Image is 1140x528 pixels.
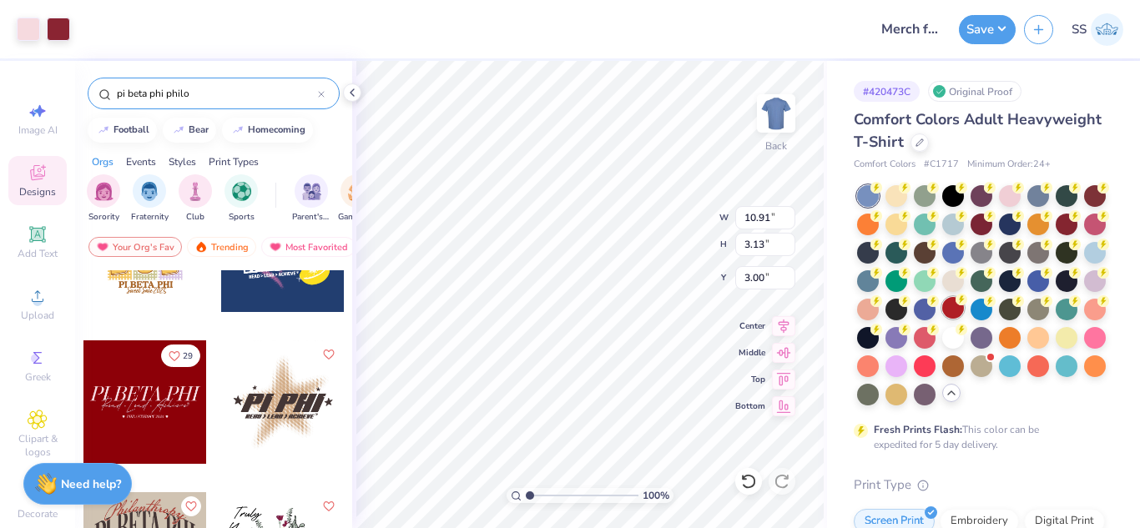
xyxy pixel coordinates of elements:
button: filter button [338,174,376,224]
button: filter button [292,174,330,224]
div: bear [189,125,209,134]
button: bear [163,118,216,143]
span: Parent's Weekend [292,211,330,224]
div: Most Favorited [261,237,356,257]
div: Your Org's Fav [88,237,182,257]
span: Comfort Colors Adult Heavyweight T-Shirt [854,109,1102,152]
div: Print Types [209,154,259,169]
span: 29 [183,352,193,360]
div: filter for Parent's Weekend [292,174,330,224]
strong: Need help? [61,476,121,492]
span: Comfort Colors [854,158,916,172]
img: most_fav.gif [269,241,282,253]
a: SS [1072,13,1123,46]
div: Original Proof [928,81,1021,102]
img: Sports Image [232,182,251,201]
span: Middle [735,347,765,359]
button: Like [319,344,339,365]
img: trending.gif [194,241,208,253]
div: filter for Fraternity [131,174,169,224]
div: filter for Sorority [87,174,120,224]
img: Parent's Weekend Image [302,182,321,201]
img: Sakshi Solanki [1091,13,1123,46]
div: # 420473C [854,81,920,102]
div: filter for Game Day [338,174,376,224]
button: Save [959,15,1016,44]
img: most_fav.gif [96,241,109,253]
span: Top [735,374,765,385]
img: trend_line.gif [97,125,110,135]
input: Untitled Design [869,13,951,46]
button: Like [161,344,200,367]
span: Image AI [18,123,58,137]
span: Bottom [735,400,765,412]
button: Like [181,496,201,516]
span: Center [735,320,765,332]
div: This color can be expedited for 5 day delivery. [874,422,1079,452]
img: trend_line.gif [172,125,185,135]
div: filter for Club [179,174,212,224]
div: Styles [169,154,196,169]
div: Back [765,138,787,153]
input: Try "Alpha" [115,85,318,102]
button: filter button [179,174,212,224]
span: Club [186,211,204,224]
div: Orgs [92,154,113,169]
button: filter button [87,174,120,224]
div: Print Type [854,475,1107,495]
div: homecoming [248,125,305,134]
img: Back [759,97,793,130]
span: Minimum Order: 24 + [967,158,1051,172]
img: Fraternity Image [140,182,159,201]
span: Sorority [88,211,119,224]
span: Greek [25,370,51,384]
span: Add Text [18,247,58,260]
span: Decorate [18,507,58,520]
button: filter button [224,174,258,224]
div: filter for Sports [224,174,258,224]
button: homecoming [222,118,313,143]
strong: Fresh Prints Flash: [874,423,962,436]
img: Game Day Image [348,182,367,201]
span: Sports [229,211,255,224]
span: Fraternity [131,211,169,224]
span: Upload [21,309,54,322]
span: # C1717 [924,158,959,172]
button: Like [319,496,339,516]
div: Events [126,154,156,169]
img: Sorority Image [94,182,113,201]
span: 100 % [643,488,669,503]
button: football [88,118,157,143]
span: Game Day [338,211,376,224]
div: Trending [187,237,256,257]
span: Designs [19,185,56,199]
img: trend_line.gif [231,125,245,135]
span: Clipart & logos [8,432,67,459]
button: filter button [131,174,169,224]
div: football [113,125,149,134]
span: SS [1072,20,1087,39]
img: Club Image [186,182,204,201]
